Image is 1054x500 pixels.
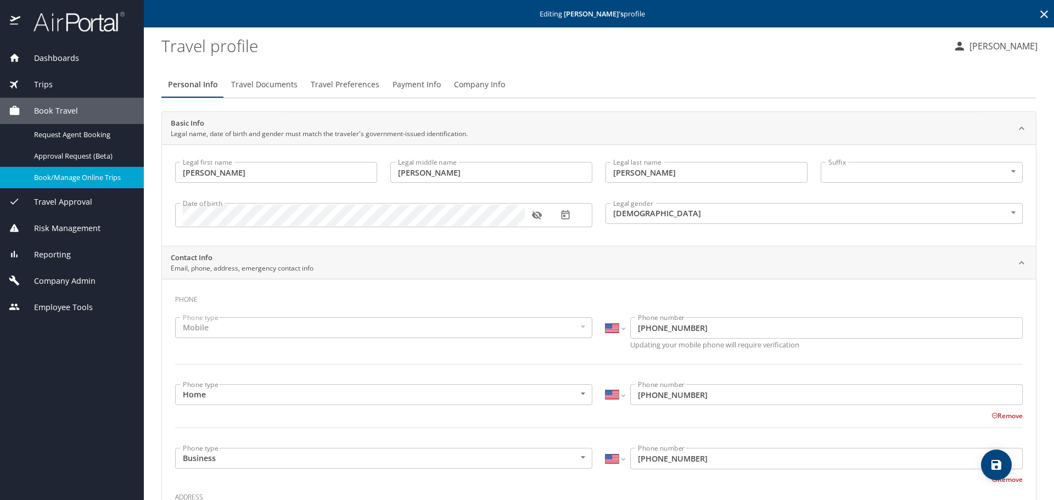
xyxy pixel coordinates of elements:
[231,78,298,92] span: Travel Documents
[981,450,1012,480] button: save
[171,129,468,139] p: Legal name, date of birth and gender must match the traveler's government-issued identification.
[175,448,592,469] div: Business
[564,9,624,19] strong: [PERSON_NAME] 's
[20,78,53,91] span: Trips
[34,130,131,140] span: Request Agent Booking
[821,162,1023,183] div: ​
[147,10,1051,18] p: Editing profile
[454,78,505,92] span: Company Info
[162,112,1036,145] div: Basic InfoLegal name, date of birth and gender must match the traveler's government-issued identi...
[20,249,71,261] span: Reporting
[630,341,1023,349] p: Updating your mobile phone will require verification
[171,118,468,129] h2: Basic Info
[161,71,1036,98] div: Profile
[162,144,1036,246] div: Basic InfoLegal name, date of birth and gender must match the traveler's government-issued identi...
[175,384,592,405] div: Home
[171,263,313,273] p: Email, phone, address, emergency contact info
[21,11,125,32] img: airportal-logo.png
[168,78,218,92] span: Personal Info
[20,275,96,287] span: Company Admin
[966,40,1038,53] p: [PERSON_NAME]
[20,52,79,64] span: Dashboards
[175,317,592,338] div: Mobile
[20,196,92,208] span: Travel Approval
[311,78,379,92] span: Travel Preferences
[991,411,1023,420] button: Remove
[393,78,441,92] span: Payment Info
[34,151,131,161] span: Approval Request (Beta)
[34,172,131,183] span: Book/Manage Online Trips
[175,288,1023,306] h3: Phone
[162,246,1036,279] div: Contact InfoEmail, phone, address, emergency contact info
[10,11,21,32] img: icon-airportal.png
[20,222,100,234] span: Risk Management
[991,475,1023,484] button: Remove
[949,36,1042,56] button: [PERSON_NAME]
[20,105,78,117] span: Book Travel
[161,29,944,63] h1: Travel profile
[20,301,93,313] span: Employee Tools
[171,252,313,263] h2: Contact Info
[606,203,1023,224] div: [DEMOGRAPHIC_DATA]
